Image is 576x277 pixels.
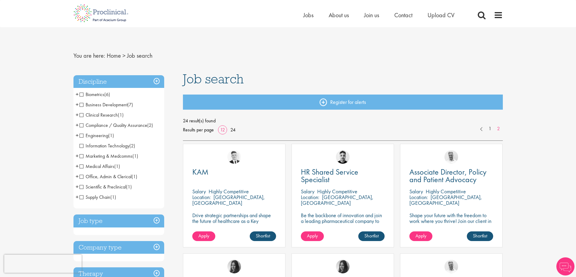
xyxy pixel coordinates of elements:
[192,194,211,201] span: Location:
[110,194,116,200] span: (1)
[76,90,79,99] span: +
[80,101,127,108] span: Business Development
[80,101,133,108] span: Business Development
[336,150,350,164] img: Dean Fisher
[76,172,79,181] span: +
[73,214,164,227] h3: Job type
[192,194,265,206] p: [GEOGRAPHIC_DATA], [GEOGRAPHIC_DATA]
[364,11,379,19] a: Join us
[80,91,110,98] span: Biometrics
[428,11,454,19] a: Upload CV
[183,71,244,87] span: Job search
[209,188,249,195] p: Highly Competitive
[80,163,120,169] span: Medical Affairs
[426,188,466,195] p: Highly Competitive
[127,52,152,60] span: Job search
[192,168,276,176] a: KAM
[486,125,494,132] a: 1
[80,173,132,180] span: Office, Admin & Clerical
[556,257,574,275] img: Chatbot
[147,122,153,128] span: (2)
[73,75,164,88] div: Discipline
[444,260,458,273] img: Joshua Bye
[80,163,114,169] span: Medical Affairs
[80,184,126,190] span: Scientific & Preclinical
[80,194,116,200] span: Supply Chain
[301,168,385,183] a: HR Shared Service Specialist
[301,212,385,235] p: Be the backbone of innovation and join a leading pharmaceutical company to help keep life-changin...
[80,91,104,98] span: Biometrics
[114,163,120,169] span: (1)
[409,188,423,195] span: Salary
[80,122,153,128] span: Compliance / Quality Assurance
[80,112,118,118] span: Clinical Research
[301,188,314,195] span: Salary
[73,241,164,254] h3: Company type
[183,116,503,125] span: 24 result(s) found
[409,212,493,230] p: Shape your future with the freedom to work where you thrive! Join our client in this hybrid role ...
[80,132,114,139] span: Engineering
[183,125,214,134] span: Results per page
[192,231,215,241] a: Apply
[227,260,241,273] img: Heidi Hennigan
[192,188,206,195] span: Salary
[132,153,138,159] span: (1)
[76,151,79,160] span: +
[76,131,79,140] span: +
[118,112,124,118] span: (1)
[336,260,350,273] img: Heidi Hennigan
[394,11,412,19] span: Contact
[227,150,241,164] img: Nicolas Daniel
[409,231,432,241] a: Apply
[80,122,147,128] span: Compliance / Quality Assurance
[108,132,114,139] span: (1)
[76,100,79,109] span: +
[132,173,137,180] span: (1)
[303,11,314,19] a: Jobs
[76,110,79,119] span: +
[467,231,493,241] a: Shortlist
[129,143,135,149] span: (2)
[107,52,121,60] a: breadcrumb link
[80,153,132,159] span: Marketing & Medcomms
[192,167,208,177] span: KAM
[192,212,276,235] p: Drive strategic partnerships and shape the future of healthcare as a Key Account Manager in the p...
[80,194,110,200] span: Supply Chain
[76,121,79,130] span: +
[444,150,458,164] img: Joshua Bye
[301,194,373,206] p: [GEOGRAPHIC_DATA], [GEOGRAPHIC_DATA]
[80,153,138,159] span: Marketing & Medcomms
[250,231,276,241] a: Shortlist
[76,162,79,171] span: +
[317,188,357,195] p: Highly Competitive
[73,52,105,60] span: You are here:
[198,233,209,239] span: Apply
[80,173,137,180] span: Office, Admin & Clerical
[228,127,238,133] a: 24
[126,184,132,190] span: (1)
[415,233,426,239] span: Apply
[301,231,324,241] a: Apply
[122,52,125,60] span: >
[80,132,108,139] span: Engineering
[409,194,482,206] p: [GEOGRAPHIC_DATA], [GEOGRAPHIC_DATA]
[409,167,487,185] span: Associate Director, Policy and Patient Advocacy
[301,167,358,185] span: HR Shared Service Specialist
[329,11,349,19] a: About us
[494,125,503,132] a: 2
[80,143,135,149] span: Information Technology
[76,192,79,201] span: +
[104,91,110,98] span: (6)
[127,101,133,108] span: (7)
